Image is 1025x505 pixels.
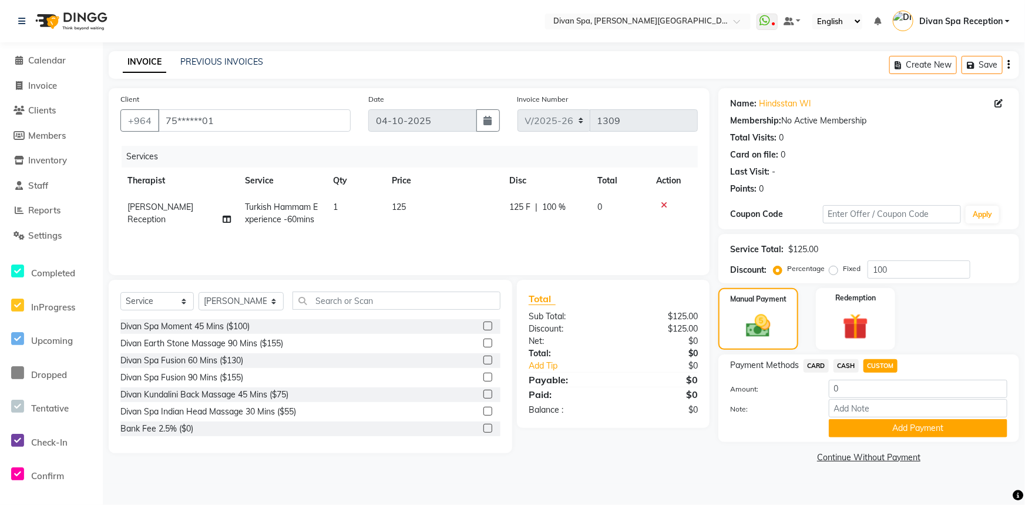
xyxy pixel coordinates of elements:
[730,183,757,195] div: Points:
[120,406,296,418] div: Divan Spa Indian Head Massage 30 Mins ($55)
[28,155,67,166] span: Inventory
[738,312,779,340] img: _cash.svg
[721,384,819,394] label: Amount:
[613,335,707,347] div: $0
[326,168,385,194] th: Qty
[120,168,238,194] th: Therapist
[28,105,56,116] span: Clients
[520,373,613,387] div: Payable:
[730,208,822,220] div: Coupon Code
[520,360,629,372] a: Add Tip
[613,347,707,360] div: $0
[613,323,707,335] div: $125.00
[535,201,537,213] span: |
[28,180,48,191] span: Staff
[3,229,100,243] a: Settings
[779,132,784,144] div: 0
[597,202,602,212] span: 0
[293,292,500,310] input: Search or Scan
[31,267,75,279] span: Completed
[158,109,351,132] input: Search by Name/Mobile/Email/Code
[31,437,68,448] span: Check-In
[542,201,566,213] span: 100 %
[31,302,75,313] span: InProgress
[730,166,769,178] div: Last Visit:
[31,369,67,380] span: Dropped
[613,404,707,416] div: $0
[385,168,502,194] th: Price
[180,56,263,67] a: PREVIOUS INVOICES
[772,166,775,178] div: -
[245,202,318,225] span: Turkish Hammam Experience -60mins
[629,360,707,372] div: $0
[120,94,139,105] label: Client
[3,104,100,118] a: Clients
[613,387,707,402] div: $0
[520,387,613,402] div: Paid:
[120,109,159,132] button: +964
[120,320,250,333] div: Divan Spa Moment 45 Mins ($100)
[31,403,69,414] span: Tentative
[238,168,326,194] th: Service
[730,115,781,127] div: Membership:
[759,183,764,195] div: 0
[823,205,962,223] input: Enter Offer / Coupon Code
[520,404,613,416] div: Balance :
[730,149,778,161] div: Card on file:
[966,206,999,223] button: Apply
[863,359,898,373] span: CUSTOM
[31,470,64,481] span: Confirm
[333,202,338,212] span: 1
[788,243,818,256] div: $125.00
[721,452,1017,464] a: Continue Without Payment
[843,263,861,274] label: Fixed
[835,293,876,303] label: Redemption
[730,132,777,144] div: Total Visits:
[120,372,243,384] div: Divan Spa Fusion 90 Mins ($155)
[120,389,288,401] div: Divan Kundalini Back Massage 45 Mins ($75)
[829,419,1007,437] button: Add Payment
[590,168,649,194] th: Total
[613,310,707,323] div: $125.00
[730,264,767,276] div: Discount:
[3,129,100,143] a: Members
[730,115,1007,127] div: No Active Membership
[3,54,100,68] a: Calendar
[520,335,613,347] div: Net:
[31,335,73,346] span: Upcoming
[120,423,193,435] div: Bank Fee 2.5% ($0)
[368,94,384,105] label: Date
[120,354,243,367] div: Divan Spa Fusion 60 Mins ($130)
[509,201,530,213] span: 125 F
[829,380,1007,398] input: Amount
[893,11,913,31] img: Divan Spa Reception
[919,15,1003,28] span: Divan Spa Reception
[28,55,66,66] span: Calendar
[3,204,100,218] a: Reports
[835,310,877,343] img: _gift.svg
[28,230,62,241] span: Settings
[730,359,799,372] span: Payment Methods
[502,168,590,194] th: Disc
[28,130,66,141] span: Members
[730,98,757,110] div: Name:
[120,337,283,350] div: Divan Earth Stone Massage 90 Mins ($155)
[721,404,819,414] label: Note:
[613,373,707,387] div: $0
[829,399,1007,417] input: Add Note
[28,205,61,216] span: Reports
[30,5,110,38] img: logo
[123,52,166,73] a: INVOICE
[730,243,784,256] div: Service Total:
[520,347,613,360] div: Total:
[392,202,406,212] span: 125
[122,146,707,168] div: Services
[889,56,957,74] button: Create New
[834,359,859,373] span: CASH
[781,149,785,161] div: 0
[787,263,825,274] label: Percentage
[127,202,193,225] span: [PERSON_NAME] Reception
[28,80,57,91] span: Invoice
[962,56,1003,74] button: Save
[730,294,787,305] label: Manual Payment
